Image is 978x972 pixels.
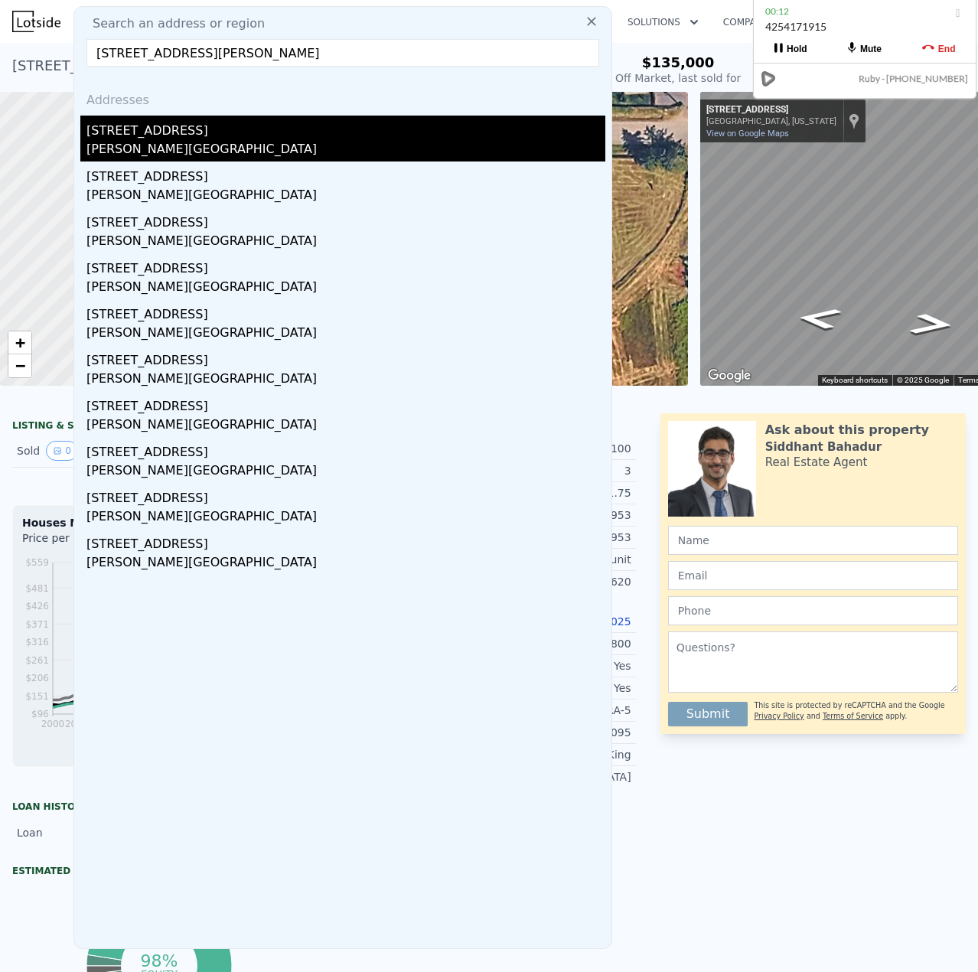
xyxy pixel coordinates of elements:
input: Name [668,526,958,555]
div: LISTING & SALE HISTORY [12,419,305,435]
tspan: 2002 [65,719,89,729]
a: Terms of Service [823,712,883,720]
div: [PERSON_NAME][GEOGRAPHIC_DATA] [86,140,605,161]
div: [PERSON_NAME][GEOGRAPHIC_DATA] [86,186,605,207]
div: [PERSON_NAME][GEOGRAPHIC_DATA] [86,507,605,529]
a: View on Google Maps [706,129,789,139]
path: Go West, SE 206th St [891,308,973,341]
div: [STREET_ADDRESS] [86,299,605,324]
div: Off Market, last sold for [615,70,741,86]
a: Show location on map [849,113,859,129]
div: Houses Median Sale [22,515,295,530]
tspan: $481 [25,583,49,594]
div: Real Estate Agent [765,455,868,470]
div: Sold [17,441,147,461]
div: [STREET_ADDRESS] [86,116,605,140]
div: Loan [17,825,119,840]
div: [STREET_ADDRESS] [86,483,605,507]
a: Privacy Policy [754,712,804,720]
img: Google [704,366,755,386]
tspan: $206 [25,673,49,683]
input: Email [668,561,958,590]
div: [PERSON_NAME][GEOGRAPHIC_DATA] [86,416,605,437]
a: Zoom in [8,331,31,354]
div: This site is protected by reCAPTCHA and the Google and apply. [754,696,958,726]
span: Search an address or region [80,15,265,33]
div: [PERSON_NAME][GEOGRAPHIC_DATA] [86,232,605,253]
a: Zoom out [8,354,31,377]
path: Go East, SE 206th St [778,302,860,334]
div: [STREET_ADDRESS] [86,253,605,278]
a: Open this area in Google Maps (opens a new window) [704,366,755,386]
button: Submit [668,702,748,726]
tspan: $559 [25,557,49,568]
div: [STREET_ADDRESS] [86,529,605,553]
tspan: $261 [25,655,49,666]
div: Loan history from public records [12,801,305,813]
span: + [15,333,25,352]
tspan: $426 [25,601,49,612]
div: [PERSON_NAME][GEOGRAPHIC_DATA] [86,278,605,299]
div: [STREET_ADDRESS] , Shadow Lake , WA 98038 [12,55,328,77]
div: [STREET_ADDRESS] [86,207,605,232]
tspan: $371 [25,619,49,630]
button: Company [711,8,799,36]
div: [STREET_ADDRESS] [86,161,605,186]
span: − [15,356,25,375]
div: [STREET_ADDRESS] [86,391,605,416]
button: View historical data [46,441,78,461]
input: Phone [668,596,958,625]
img: Lotside [12,11,60,32]
div: Price per Square Foot [22,530,159,555]
button: Solutions [615,8,711,36]
div: [GEOGRAPHIC_DATA], [US_STATE] [706,116,836,126]
tspan: 2000 [41,719,65,729]
div: [STREET_ADDRESS] [706,104,836,116]
div: Yes [489,658,631,674]
div: Siddhant Bahadur [765,439,882,455]
div: Estimated Equity [12,865,305,877]
span: $135,000 [642,54,715,70]
div: [STREET_ADDRESS] [86,437,605,462]
tspan: $151 [25,691,49,702]
input: Enter an address, city, region, neighborhood or zip code [86,39,599,67]
tspan: $96 [31,709,49,719]
div: Forced air unit [489,552,631,567]
tspan: $316 [25,637,49,647]
div: [PERSON_NAME][GEOGRAPHIC_DATA] [86,553,605,575]
div: [PERSON_NAME][GEOGRAPHIC_DATA] [86,462,605,483]
button: Keyboard shortcuts [822,375,888,386]
span: © 2025 Google [897,376,949,384]
tspan: 98% [140,951,178,970]
div: [PERSON_NAME][GEOGRAPHIC_DATA] [86,324,605,345]
div: [STREET_ADDRESS] [86,345,605,370]
div: Ask about this property [765,421,929,439]
div: [PERSON_NAME][GEOGRAPHIC_DATA] [86,370,605,391]
div: Yes [489,680,631,696]
div: Addresses [80,79,605,116]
